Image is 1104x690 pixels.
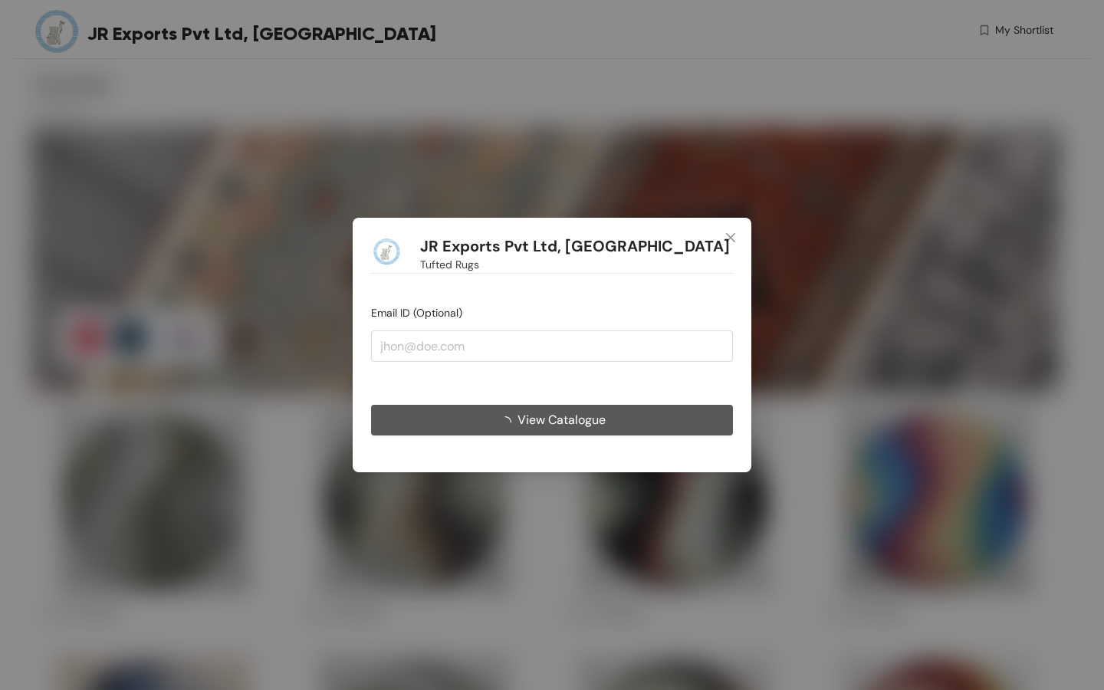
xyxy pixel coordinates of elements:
[710,218,751,259] button: Close
[420,256,479,273] span: Tufted Rugs
[371,330,733,361] input: jhon@doe.com
[724,232,737,244] span: close
[371,306,462,320] span: Email ID (Optional)
[371,236,402,267] img: Buyer Portal
[499,416,517,429] span: loading
[420,237,730,256] h1: JR Exports Pvt Ltd, [GEOGRAPHIC_DATA]
[371,405,733,435] button: View Catalogue
[517,410,606,429] span: View Catalogue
